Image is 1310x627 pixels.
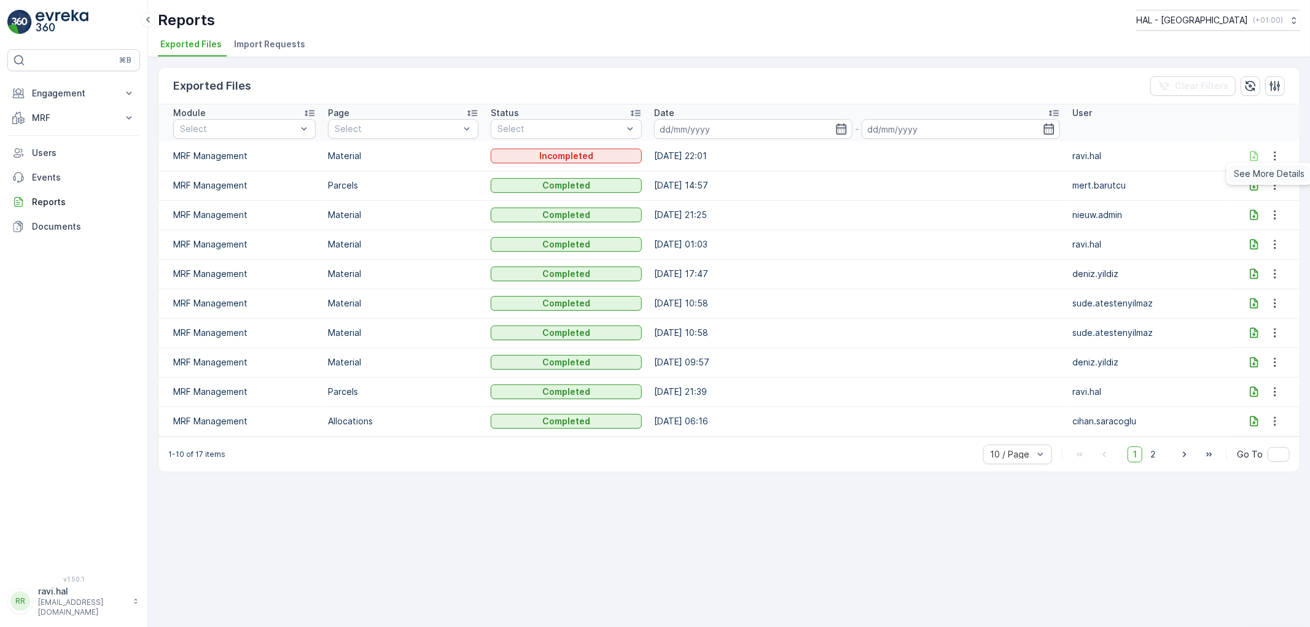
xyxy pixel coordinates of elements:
[234,38,305,50] span: Import Requests
[491,107,519,119] p: Status
[1234,168,1305,180] span: See More Details
[1072,268,1223,280] p: deniz.yildiz
[1136,14,1248,26] p: HAL - [GEOGRAPHIC_DATA]
[1237,448,1263,461] span: Go To
[542,268,590,280] p: Completed
[158,10,215,30] p: Reports
[173,327,316,339] p: MRF Management
[542,238,590,251] p: Completed
[173,150,316,162] p: MRF Management
[173,209,316,221] p: MRF Management
[648,407,1066,436] td: [DATE] 06:16
[1072,415,1223,427] p: cihan.saracoglu
[32,87,115,99] p: Engagement
[1072,356,1223,368] p: deniz.yildiz
[328,107,349,119] p: Page
[1150,76,1236,96] button: Clear Filters
[32,112,115,124] p: MRF
[328,327,479,339] p: Material
[173,238,316,251] p: MRF Management
[180,123,297,135] p: Select
[32,220,135,233] p: Documents
[855,122,859,136] p: -
[539,150,593,162] p: Incompleted
[7,585,140,617] button: RRravi.hal[EMAIL_ADDRESS][DOMAIN_NAME]
[36,10,88,34] img: logo_light-DOdMpM7g.png
[1072,209,1223,221] p: nieuw.admin
[328,415,479,427] p: Allocations
[654,119,852,139] input: dd/mm/yyyy
[542,297,590,310] p: Completed
[173,356,316,368] p: MRF Management
[7,106,140,130] button: MRF
[38,598,127,617] p: [EMAIL_ADDRESS][DOMAIN_NAME]
[542,415,590,427] p: Completed
[542,356,590,368] p: Completed
[38,585,127,598] p: ravi.hal
[173,268,316,280] p: MRF Management
[160,38,222,50] span: Exported Files
[497,123,623,135] p: Select
[542,386,590,398] p: Completed
[654,107,674,119] p: Date
[1175,80,1228,92] p: Clear Filters
[1072,179,1223,192] p: mert.barutcu
[328,150,479,162] p: Material
[1072,297,1223,310] p: sude.atestenyilmaz
[491,296,642,311] button: Completed
[542,179,590,192] p: Completed
[648,289,1066,318] td: [DATE] 10:58
[491,355,642,370] button: Completed
[119,55,131,65] p: ⌘B
[328,209,479,221] p: Material
[1072,327,1223,339] p: sude.atestenyilmaz
[328,238,479,251] p: Material
[491,208,642,222] button: Completed
[491,384,642,399] button: Completed
[328,297,479,310] p: Material
[328,179,479,192] p: Parcels
[648,230,1066,259] td: [DATE] 01:03
[328,386,479,398] p: Parcels
[173,77,251,95] p: Exported Files
[173,179,316,192] p: MRF Management
[328,356,479,368] p: Material
[32,171,135,184] p: Events
[542,327,590,339] p: Completed
[328,268,479,280] p: Material
[10,591,30,611] div: RR
[1072,150,1223,162] p: ravi.hal
[1072,107,1092,119] p: User
[491,325,642,340] button: Completed
[648,141,1066,171] td: [DATE] 22:01
[335,123,460,135] p: Select
[1072,386,1223,398] p: ravi.hal
[173,107,206,119] p: Module
[168,450,225,459] p: 1-10 of 17 items
[173,297,316,310] p: MRF Management
[491,414,642,429] button: Completed
[648,200,1066,230] td: [DATE] 21:25
[491,149,642,163] button: Incompleted
[491,267,642,281] button: Completed
[862,119,1060,139] input: dd/mm/yyyy
[1253,15,1283,25] p: ( +01:00 )
[173,386,316,398] p: MRF Management
[1145,446,1161,462] span: 2
[648,348,1066,377] td: [DATE] 09:57
[32,196,135,208] p: Reports
[7,81,140,106] button: Engagement
[7,214,140,239] a: Documents
[7,575,140,583] span: v 1.50.1
[542,209,590,221] p: Completed
[648,377,1066,407] td: [DATE] 21:39
[491,237,642,252] button: Completed
[1072,238,1223,251] p: ravi.hal
[648,259,1066,289] td: [DATE] 17:47
[7,10,32,34] img: logo
[648,171,1066,200] td: [DATE] 14:57
[32,147,135,159] p: Users
[1136,10,1300,31] button: HAL - [GEOGRAPHIC_DATA](+01:00)
[491,178,642,193] button: Completed
[648,318,1066,348] td: [DATE] 10:58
